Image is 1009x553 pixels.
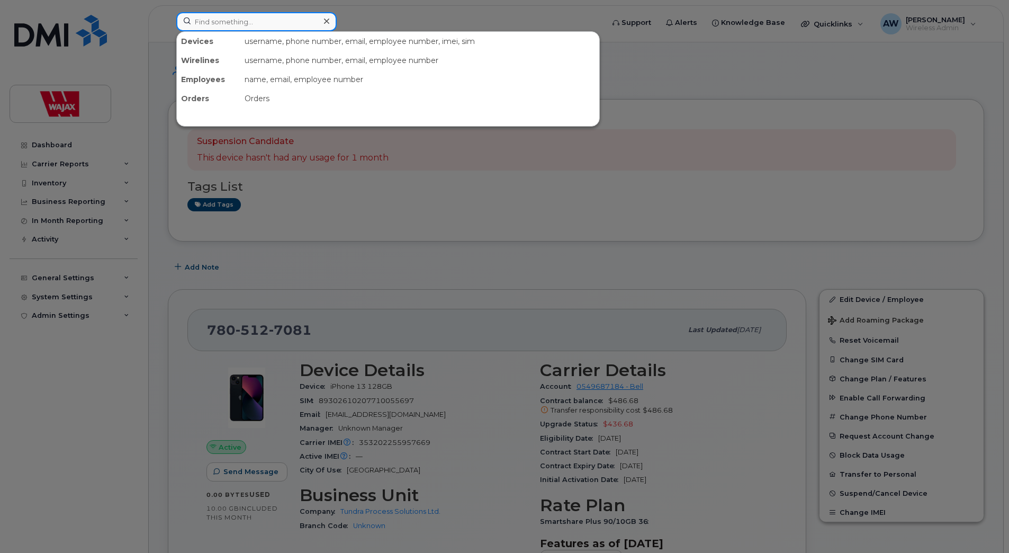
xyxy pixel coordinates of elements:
div: username, phone number, email, employee number [240,51,599,70]
div: Orders [177,89,240,108]
div: Employees [177,70,240,89]
div: name, email, employee number [240,70,599,89]
div: username, phone number, email, employee number, imei, sim [240,32,599,51]
div: Wirelines [177,51,240,70]
div: Orders [240,89,599,108]
div: Devices [177,32,240,51]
